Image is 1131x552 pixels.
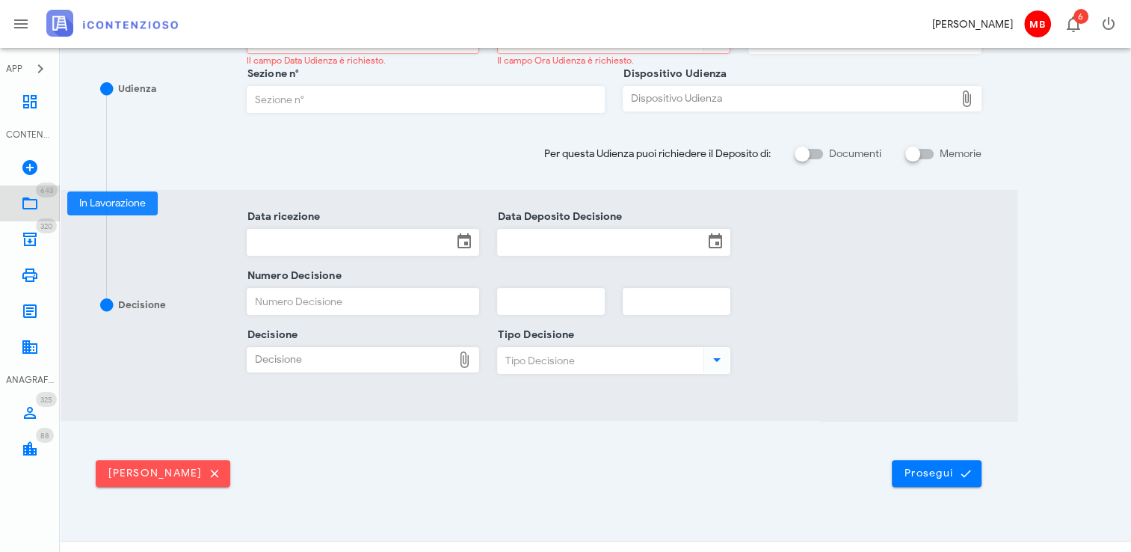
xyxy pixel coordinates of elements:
label: Numero Decisione [243,269,342,283]
span: Distintivo [36,392,57,407]
span: 88 [40,431,49,441]
div: Dispositivo Udienza [623,87,955,111]
label: Documenti [829,147,881,162]
label: Decisione [243,328,298,343]
img: logo-text-2x.png [46,10,178,37]
div: Il campo Ora Udienza è richiesto. [497,56,730,65]
div: Il campo Data Udienza è richiesto. [247,56,480,65]
label: Memorie [940,147,981,162]
div: CONTENZIOSO [6,128,54,141]
span: Distintivo [36,183,58,197]
span: 320 [40,221,52,231]
input: Tipo Decisione [498,348,700,373]
span: Distintivo [36,218,57,233]
div: [PERSON_NAME] [932,16,1013,32]
span: Per questa Udienza puoi richiedere il Deposito di: [544,146,771,162]
span: Prosegui [904,467,970,480]
label: Sezione n° [243,67,300,82]
button: MB [1019,6,1055,42]
div: Decisione [247,348,453,372]
div: ANAGRAFICA [6,373,54,387]
span: [PERSON_NAME] [108,467,218,480]
span: 325 [40,395,52,405]
span: Distintivo [1073,9,1088,24]
input: Numero Decisione [247,289,479,314]
button: Distintivo [1055,6,1091,42]
span: 643 [40,185,53,195]
button: [PERSON_NAME] [96,460,230,487]
input: Sezione n° [247,87,605,112]
button: Prosegui [892,460,981,487]
div: Udienza [118,82,156,96]
div: Decisione [118,298,166,313]
label: Dispositivo Udienza [619,67,727,82]
span: Distintivo [36,428,54,443]
label: Tipo Decisione [493,328,574,343]
span: MB [1024,10,1051,37]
